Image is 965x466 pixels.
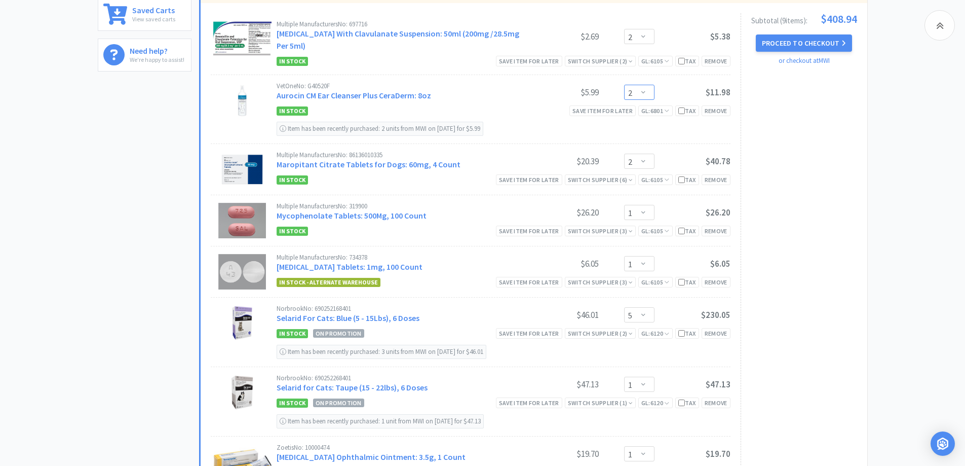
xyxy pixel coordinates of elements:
[523,309,599,321] div: $46.01
[496,56,562,66] div: Save item for later
[277,399,308,408] span: In Stock
[641,107,670,115] span: GL: 6801
[702,56,730,66] div: Remove
[523,378,599,390] div: $47.13
[523,86,599,98] div: $5.99
[231,305,253,341] img: b94751c7e7294e359b0feed932c7cc7e_319227.png
[313,399,364,407] span: On Promotion
[218,203,265,238] img: e2fe65988a2d4a07be7ed1c4b652ffeb_286793.png
[277,203,523,209] div: Multiple Manufacturers No: 319900
[277,375,523,381] div: Norbrook No: 690252268401
[523,448,599,460] div: $19.70
[496,398,562,408] div: Save item for later
[496,277,562,288] div: Save item for later
[568,398,633,408] div: Switch Supplier ( 1 )
[702,174,730,185] div: Remove
[277,305,523,312] div: Norbrook No: 690252168401
[702,105,730,116] div: Remove
[706,207,730,218] span: $26.20
[218,254,265,290] img: 8f336bb6a27643a78c6cc38b86c95b8a_692676.png
[678,175,696,185] div: Tax
[678,226,696,236] div: Tax
[568,226,633,236] div: Switch Supplier ( 3 )
[756,34,852,52] button: Proceed to Checkout
[218,152,266,187] img: 002e6fa5bf324fd38a4195e1205d9355_209429.png
[641,399,670,407] span: GL: 6120
[277,313,419,323] a: Selarid For Cats: Blue (5 - 15Lbs), 6 Doses
[277,262,422,272] a: [MEDICAL_DATA] Tablets: 1mg, 100 Count
[702,226,730,236] div: Remove
[821,13,857,24] span: $408.94
[277,210,427,221] a: Mycophenolate Tablets: 500Mg, 100 Count
[230,375,253,410] img: 892671672b2c4ac1b18b3d1763ef5e58_319277.png
[277,83,523,89] div: VetOne No: G40520F
[702,277,730,288] div: Remove
[751,13,857,24] div: Subtotal ( 9 item s ):
[706,87,730,98] span: $11.98
[779,56,830,65] a: or checkout at MWI
[496,328,562,339] div: Save item for later
[496,226,562,236] div: Save item for later
[277,106,308,116] span: In Stock
[523,155,599,167] div: $20.39
[277,159,460,169] a: Maropitant Citrate Tablets for Dogs: 60mg, 4 Count
[277,90,431,100] a: Aurocin CM Ear Cleanser Plus CeraDerm: 8oz
[277,278,380,287] span: In Stock - Alternate Warehouse
[277,152,523,158] div: Multiple Manufacturers No: 86136010335
[313,329,364,338] span: On Promotion
[235,83,250,118] img: 69f8c41ae072442b91532d97cc2a6780_411344.png
[931,432,955,456] div: Open Intercom Messenger
[678,329,696,338] div: Tax
[277,452,466,462] a: [MEDICAL_DATA] Ophthalmic Ointment: 3.5g, 1 Count
[706,156,730,167] span: $40.78
[678,398,696,408] div: Tax
[132,14,175,24] p: View saved carts
[710,258,730,269] span: $6.05
[678,106,696,116] div: Tax
[277,345,486,359] div: Item has been recently purchased: 3 units from MWI on [DATE] for $46.01
[130,55,184,64] p: We're happy to assist!
[277,444,523,451] div: Zoetis No: 10000474
[277,227,308,236] span: In Stock
[641,227,670,235] span: GL: 6105
[277,414,484,428] div: Item has been recently purchased: 1 unit from MWI on [DATE] for $47.13
[277,21,523,27] div: Multiple Manufacturers No: 697716
[277,254,523,261] div: Multiple Manufacturers No: 734378
[523,206,599,219] div: $26.20
[678,277,696,287] div: Tax
[277,329,308,338] span: In Stock
[523,258,599,270] div: $6.05
[701,309,730,320] span: $230.05
[568,56,633,66] div: Switch Supplier ( 2 )
[569,105,636,116] div: Save item for later
[706,379,730,390] span: $47.13
[702,328,730,339] div: Remove
[706,448,730,459] span: $19.70
[641,57,670,65] span: GL: 6105
[568,329,633,338] div: Switch Supplier ( 2 )
[277,122,483,136] div: Item has been recently purchased: 2 units from MWI on [DATE] for $5.99
[702,398,730,408] div: Remove
[130,44,184,55] h6: Need help?
[710,31,730,42] span: $5.38
[641,330,670,337] span: GL: 6120
[641,176,670,184] span: GL: 6105
[132,4,175,14] h6: Saved Carts
[277,175,308,185] span: In Stock
[523,30,599,43] div: $2.69
[277,57,308,66] span: In Stock
[496,174,562,185] div: Save item for later
[213,21,272,56] img: cf41800747604506b9a41acab923bcf6_260835.png
[277,382,428,392] a: Selarid for Cats: Taupe (15 - 22lbs), 6 Doses
[568,277,633,287] div: Switch Supplier ( 3 )
[678,56,696,66] div: Tax
[641,278,670,286] span: GL: 6105
[568,175,633,185] div: Switch Supplier ( 6 )
[277,28,519,51] a: [MEDICAL_DATA] With Clavulanate Suspension: 50ml (200mg /28.5mg Per 5ml)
